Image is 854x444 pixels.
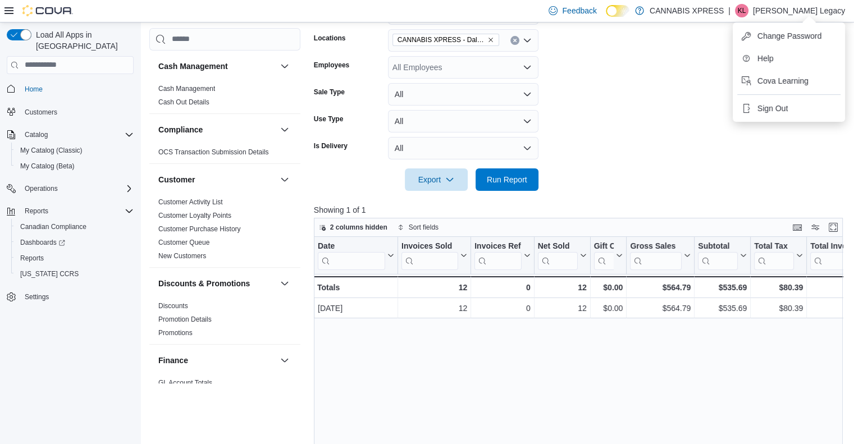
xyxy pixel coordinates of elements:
[278,123,291,136] button: Compliance
[25,207,48,216] span: Reports
[20,290,134,304] span: Settings
[698,241,738,251] div: Subtotal
[398,34,485,45] span: CANNABIS XPRESS - Dalhousie ([PERSON_NAME][GEOGRAPHIC_DATA])
[754,281,803,294] div: $80.39
[757,53,774,64] span: Help
[16,236,134,249] span: Dashboards
[25,108,57,117] span: Customers
[405,168,468,191] button: Export
[149,299,300,344] div: Discounts & Promotions
[537,241,586,269] button: Net Sold
[318,241,394,269] button: Date
[158,329,193,337] a: Promotions
[149,195,300,267] div: Customer
[158,211,231,220] span: Customer Loyalty Points
[20,83,47,96] a: Home
[16,159,79,173] a: My Catalog (Beta)
[278,277,291,290] button: Discounts & Promotions
[16,267,134,281] span: Washington CCRS
[562,5,596,16] span: Feedback
[31,29,134,52] span: Load All Apps in [GEOGRAPHIC_DATA]
[809,221,822,234] button: Display options
[474,281,530,294] div: 0
[388,110,538,132] button: All
[728,4,730,17] p: |
[20,128,134,141] span: Catalog
[158,98,209,107] span: Cash Out Details
[538,301,587,315] div: 12
[737,99,841,117] button: Sign Out
[593,241,614,251] div: Gift Cards
[20,238,65,247] span: Dashboards
[409,223,439,232] span: Sort fields
[278,59,291,73] button: Cash Management
[330,223,387,232] span: 2 columns hidden
[16,144,87,157] a: My Catalog (Classic)
[20,254,44,263] span: Reports
[314,204,848,216] p: Showing 1 of 1
[158,198,223,206] a: Customer Activity List
[16,144,134,157] span: My Catalog (Classic)
[158,238,209,247] span: Customer Queue
[20,222,86,231] span: Canadian Compliance
[650,4,724,17] p: CANNABIS XPRESS
[474,241,521,251] div: Invoices Ref
[16,159,134,173] span: My Catalog (Beta)
[757,30,821,42] span: Change Password
[20,105,134,119] span: Customers
[2,127,138,143] button: Catalog
[158,124,276,135] button: Compliance
[737,49,841,67] button: Help
[20,82,134,96] span: Home
[392,34,499,46] span: CANNABIS XPRESS - Dalhousie (William Street)
[314,115,343,123] label: Use Type
[826,221,840,234] button: Enter fullscreen
[314,34,346,43] label: Locations
[16,251,134,265] span: Reports
[11,158,138,174] button: My Catalog (Beta)
[25,130,48,139] span: Catalog
[158,225,241,234] span: Customer Purchase History
[537,281,586,294] div: 12
[593,281,623,294] div: $0.00
[753,4,845,17] p: [PERSON_NAME] Legacy
[318,241,385,251] div: Date
[474,301,530,315] div: 0
[314,61,349,70] label: Employees
[754,301,803,315] div: $80.39
[791,221,804,234] button: Keyboard shortcuts
[158,148,269,157] span: OCS Transaction Submission Details
[158,278,250,289] h3: Discounts & Promotions
[158,61,276,72] button: Cash Management
[11,250,138,266] button: Reports
[318,301,394,315] div: [DATE]
[20,182,134,195] span: Operations
[25,85,43,94] span: Home
[158,252,206,260] a: New Customers
[20,269,79,278] span: [US_STATE] CCRS
[594,301,623,315] div: $0.00
[158,225,241,233] a: Customer Purchase History
[476,168,538,191] button: Run Report
[158,379,212,387] a: GL Account Totals
[20,182,62,195] button: Operations
[317,281,394,294] div: Totals
[754,241,794,251] div: Total Tax
[537,241,577,251] div: Net Sold
[698,281,747,294] div: $535.69
[158,328,193,337] span: Promotions
[737,72,841,90] button: Cova Learning
[158,302,188,310] a: Discounts
[20,290,53,304] a: Settings
[20,204,53,218] button: Reports
[7,76,134,335] nav: Complex example
[149,145,300,163] div: Compliance
[388,137,538,159] button: All
[412,168,461,191] span: Export
[158,315,212,324] span: Promotion Details
[314,141,348,150] label: Is Delivery
[401,241,458,251] div: Invoices Sold
[523,36,532,45] button: Open list of options
[593,241,614,269] div: Gift Card Sales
